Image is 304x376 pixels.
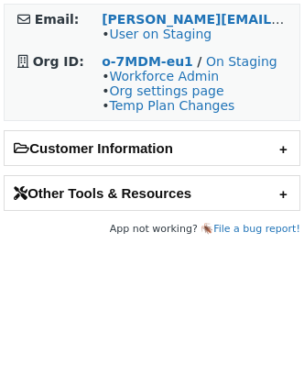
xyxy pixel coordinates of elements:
[102,69,234,113] span: • • •
[109,69,219,83] a: Workforce Admin
[102,54,193,69] a: o-7MDM-eu1
[35,12,80,27] strong: Email:
[102,27,212,41] span: •
[213,223,300,235] a: File a bug report!
[4,220,300,238] footer: App not working? 🪳
[5,176,299,210] h2: Other Tools & Resources
[109,98,234,113] a: Temp Plan Changes
[109,27,212,41] a: User on Staging
[33,54,84,69] strong: Org ID:
[197,54,201,69] strong: /
[206,54,277,69] a: On Staging
[109,83,223,98] a: Org settings page
[5,131,299,165] h2: Customer Information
